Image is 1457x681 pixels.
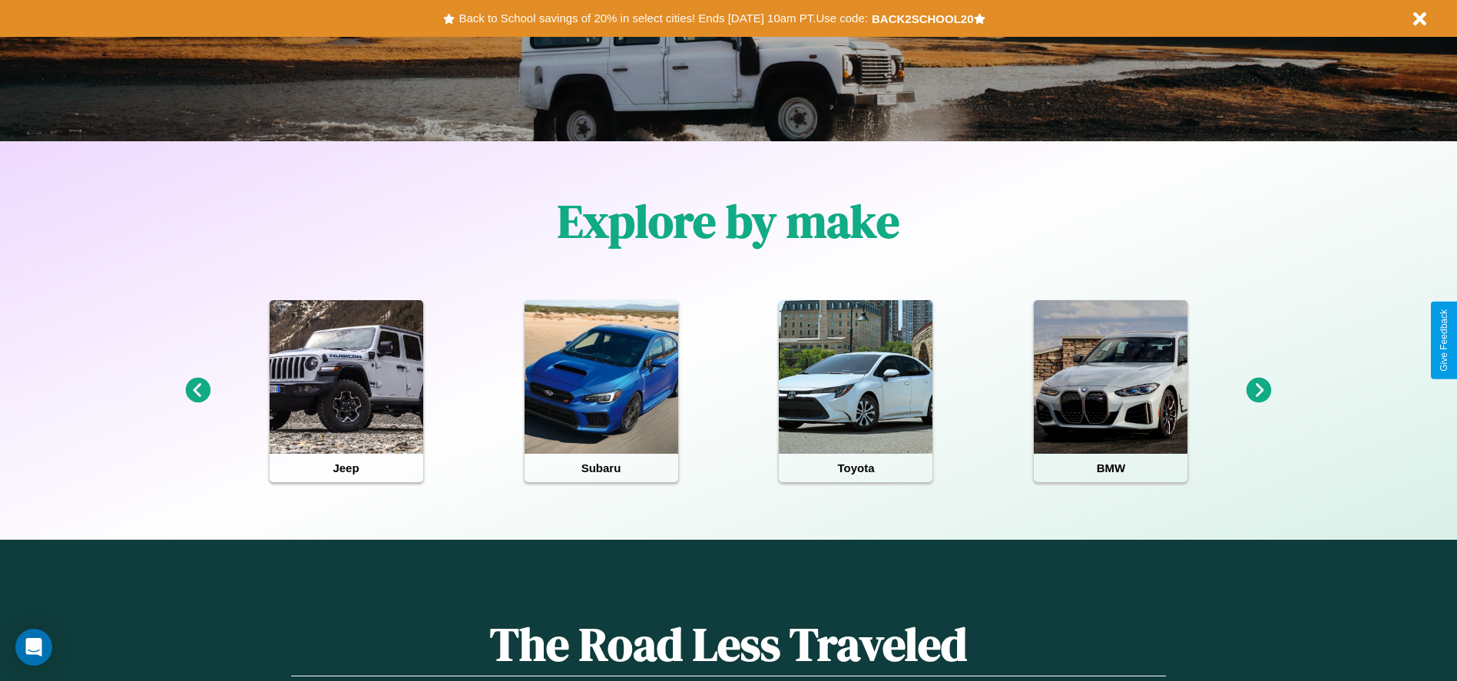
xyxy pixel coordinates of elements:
b: BACK2SCHOOL20 [872,12,974,25]
h4: Toyota [779,454,932,482]
h1: The Road Less Traveled [291,613,1165,676]
div: Open Intercom Messenger [15,629,52,666]
h4: Subaru [525,454,678,482]
h1: Explore by make [558,190,899,253]
button: Back to School savings of 20% in select cities! Ends [DATE] 10am PT.Use code: [455,8,871,29]
div: Give Feedback [1439,309,1449,372]
h4: Jeep [270,454,423,482]
h4: BMW [1034,454,1187,482]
